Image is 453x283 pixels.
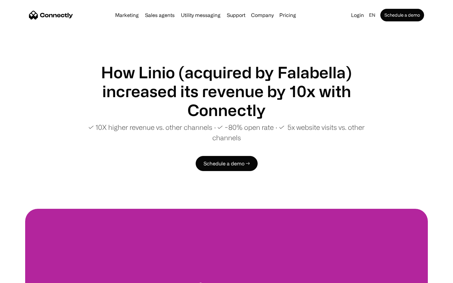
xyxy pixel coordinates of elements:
[277,13,299,18] a: Pricing
[13,272,38,281] ul: Language list
[349,11,366,19] a: Login
[75,122,377,143] p: ✓ 10X higher revenue vs. other channels ∙ ✓ ~80% open rate ∙ ✓ 5x website visits vs. other channels
[224,13,248,18] a: Support
[143,13,177,18] a: Sales agents
[380,9,424,21] a: Schedule a demo
[113,13,141,18] a: Marketing
[75,63,377,119] h1: How Linio (acquired by Falabella) increased its revenue by 10x with Connectly
[251,11,274,19] div: Company
[196,156,258,171] a: Schedule a demo →
[178,13,223,18] a: Utility messaging
[369,11,375,19] div: en
[6,271,38,281] aside: Language selected: English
